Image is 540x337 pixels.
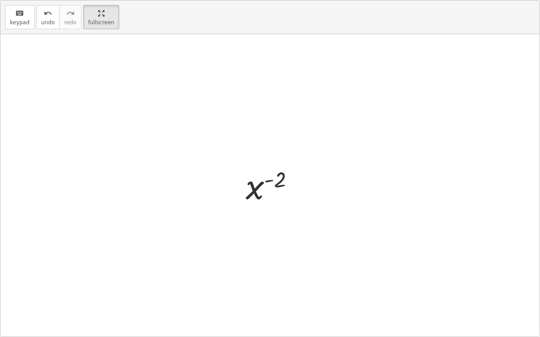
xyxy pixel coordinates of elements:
[10,19,30,26] span: keypad
[64,19,76,26] span: redo
[41,19,55,26] span: undo
[36,5,60,29] button: undoundo
[44,8,52,19] i: undo
[15,8,24,19] i: keyboard
[83,5,119,29] button: fullscreen
[66,8,75,19] i: redo
[88,19,114,26] span: fullscreen
[5,5,35,29] button: keyboardkeypad
[59,5,81,29] button: redoredo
